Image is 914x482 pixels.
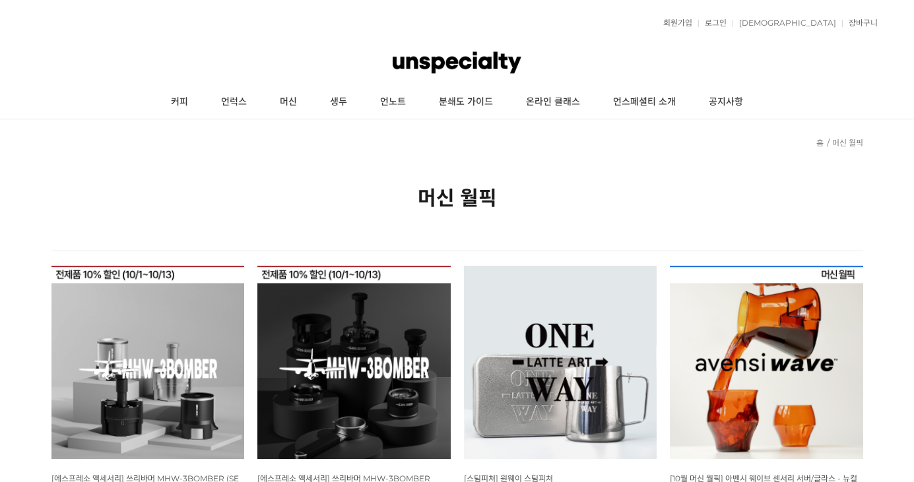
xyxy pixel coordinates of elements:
a: 로그인 [698,19,727,27]
img: [10월 머신 월픽] 아벤시 웨이브 센서리 서버/글라스 - 뉴컬러 앰버 (10/1~10/31) [670,266,863,459]
a: 장바구니 [842,19,878,27]
a: 홈 [816,138,824,148]
a: 언노트 [364,86,422,119]
a: [DEMOGRAPHIC_DATA] [733,19,836,27]
a: 공지사항 [692,86,760,119]
a: 회원가입 [657,19,692,27]
a: 온라인 클래스 [509,86,597,119]
h2: 머신 월픽 [51,182,863,211]
a: 머신 [263,86,313,119]
img: 쓰리바머 MHW-3BOMBER SE PRO 시리즈 [51,266,245,459]
a: 언스페셜티 소개 [597,86,692,119]
img: 언스페셜티 몰 [393,43,521,82]
a: 커피 [154,86,205,119]
img: 쓰리바머 MHW-3BOMBER [257,266,451,459]
a: 생두 [313,86,364,119]
a: 언럭스 [205,86,263,119]
a: 머신 월픽 [832,138,863,148]
a: 분쇄도 가이드 [422,86,509,119]
img: 원웨이 스팀피쳐 [464,266,657,459]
